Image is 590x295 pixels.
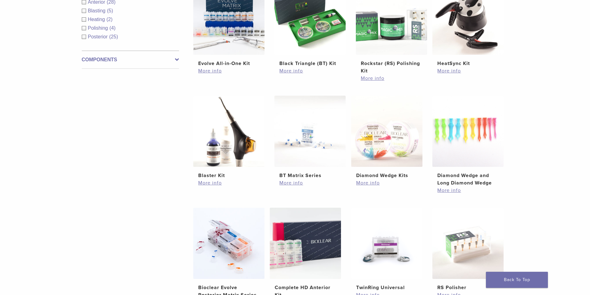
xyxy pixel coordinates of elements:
span: (2) [107,17,113,22]
span: Blasting [88,8,107,13]
h2: HeatSync Kit [437,60,499,67]
img: Diamond Wedge and Long Diamond Wedge [432,96,504,167]
a: More info [279,67,341,75]
span: (25) [109,34,118,39]
h2: Black Triangle (BT) Kit [279,60,341,67]
h2: Diamond Wedge and Long Diamond Wedge [437,172,499,187]
label: Components [82,56,179,63]
a: BT Matrix SeriesBT Matrix Series [274,96,346,179]
img: BT Matrix Series [274,96,346,167]
a: Diamond Wedge and Long Diamond WedgeDiamond Wedge and Long Diamond Wedge [432,96,504,187]
img: RS Polisher [432,208,504,279]
span: Heating [88,17,107,22]
span: (4) [109,25,116,31]
a: More info [279,179,341,187]
img: TwinRing Universal [351,208,422,279]
img: Diamond Wedge Kits [351,96,422,167]
a: Blaster KitBlaster Kit [193,96,265,179]
a: Diamond Wedge KitsDiamond Wedge Kits [351,96,423,179]
span: Posterior [88,34,109,39]
h2: BT Matrix Series [279,172,341,179]
h2: TwinRing Universal [356,284,417,291]
h2: Rockstar (RS) Polishing Kit [361,60,422,75]
a: More info [356,179,417,187]
img: Complete HD Anterior Kit [270,208,341,279]
a: RS PolisherRS Polisher [432,208,504,291]
h2: Diamond Wedge Kits [356,172,417,179]
img: Blaster Kit [193,96,264,167]
a: More info [198,67,260,75]
h2: Evolve All-in-One Kit [198,60,260,67]
h2: Blaster Kit [198,172,260,179]
a: TwinRing UniversalTwinRing Universal [351,208,423,291]
img: Bioclear Evolve Posterior Matrix Series [193,208,264,279]
a: More info [198,179,260,187]
a: More info [437,67,499,75]
a: More info [361,75,422,82]
a: Back To Top [486,272,548,288]
h2: RS Polisher [437,284,499,291]
span: (5) [107,8,113,13]
span: Polishing [88,25,110,31]
a: More info [437,187,499,194]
